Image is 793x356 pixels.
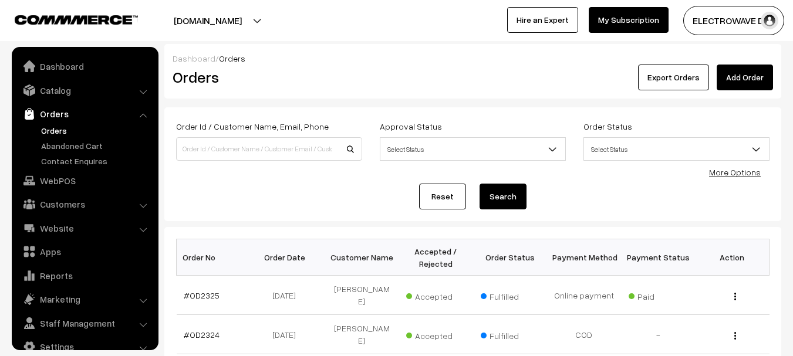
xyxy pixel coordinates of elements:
[173,53,215,63] a: Dashboard
[15,56,154,77] a: Dashboard
[15,265,154,286] a: Reports
[481,287,539,303] span: Fulfilled
[583,120,632,133] label: Order Status
[38,155,154,167] a: Contact Enquires
[683,6,784,35] button: ELECTROWAVE DE…
[380,120,442,133] label: Approval Status
[621,239,695,276] th: Payment Status
[406,287,465,303] span: Accepted
[589,7,669,33] a: My Subscription
[399,239,473,276] th: Accepted / Rejected
[709,167,761,177] a: More Options
[621,315,695,354] td: -
[133,6,283,35] button: [DOMAIN_NAME]
[717,65,773,90] a: Add Order
[15,12,117,26] a: COMMMERCE
[15,194,154,215] a: Customers
[251,276,325,315] td: [DATE]
[473,239,547,276] th: Order Status
[507,7,578,33] a: Hire an Expert
[176,120,329,133] label: Order Id / Customer Name, Email, Phone
[173,52,773,65] div: /
[184,290,220,300] a: #OD2325
[15,15,138,24] img: COMMMERCE
[734,332,736,340] img: Menu
[15,218,154,239] a: Website
[251,239,325,276] th: Order Date
[15,313,154,334] a: Staff Management
[251,315,325,354] td: [DATE]
[638,65,709,90] button: Export Orders
[38,124,154,137] a: Orders
[380,137,566,161] span: Select Status
[184,330,220,340] a: #OD2324
[15,103,154,124] a: Orders
[15,289,154,310] a: Marketing
[629,287,687,303] span: Paid
[38,140,154,152] a: Abandoned Cart
[419,184,466,209] a: Reset
[173,68,361,86] h2: Orders
[176,137,362,161] input: Order Id / Customer Name / Customer Email / Customer Phone
[761,12,778,29] img: user
[481,327,539,342] span: Fulfilled
[15,170,154,191] a: WebPOS
[583,137,770,161] span: Select Status
[325,315,399,354] td: [PERSON_NAME]
[325,239,399,276] th: Customer Name
[547,239,621,276] th: Payment Method
[695,239,769,276] th: Action
[219,53,245,63] span: Orders
[547,276,621,315] td: Online payment
[380,139,565,160] span: Select Status
[177,239,251,276] th: Order No
[547,315,621,354] td: COD
[734,293,736,300] img: Menu
[15,241,154,262] a: Apps
[325,276,399,315] td: [PERSON_NAME]
[480,184,527,209] button: Search
[584,139,769,160] span: Select Status
[15,80,154,101] a: Catalog
[406,327,465,342] span: Accepted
